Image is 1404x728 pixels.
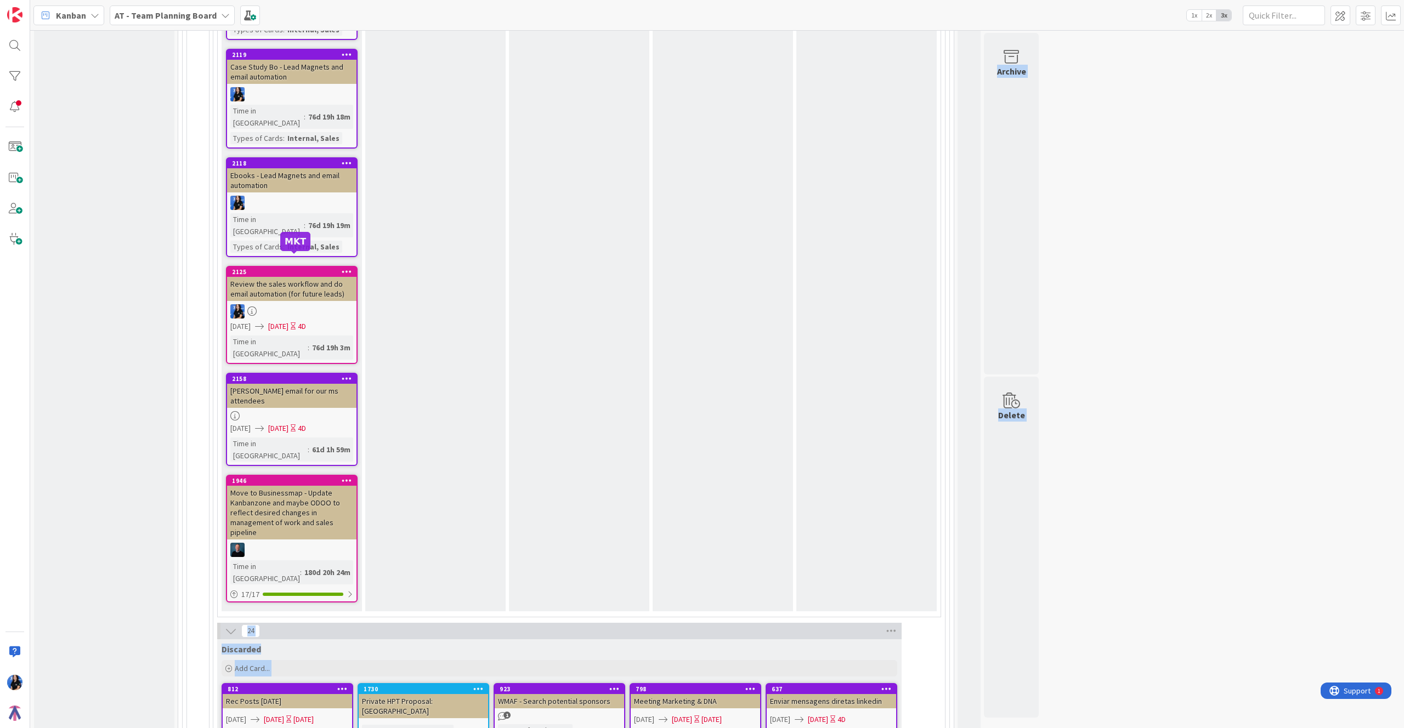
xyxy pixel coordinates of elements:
div: Private HPT Proposal: [GEOGRAPHIC_DATA] [359,694,488,718]
div: 4D [837,714,846,725]
div: Meeting Marketing & DNA [631,694,760,708]
div: Review the sales workflow and do email automation (for future leads) [227,277,356,301]
img: PC [7,675,22,690]
div: 2119 [232,51,356,59]
div: 2125 [227,267,356,277]
span: [DATE] [268,321,288,332]
b: AT - Team Planning Board [115,10,217,21]
span: [DATE] [230,321,251,332]
div: Time in [GEOGRAPHIC_DATA] [230,437,308,462]
span: 3x [1216,10,1231,21]
img: JS [230,543,245,557]
div: Internal, Sales [285,132,342,144]
div: 2118Ebooks - Lead Magnets and email automation [227,158,356,192]
span: Kanban [56,9,86,22]
div: 637 [767,684,896,694]
div: 798 [631,684,760,694]
span: Discarded [222,644,261,655]
span: : [304,219,305,231]
div: 2158 [232,375,356,383]
div: [DATE] [701,714,722,725]
div: 812 [223,684,352,694]
div: Rec Posts [DATE] [223,694,352,708]
div: 1730 [359,684,488,694]
div: 2125 [232,268,356,276]
div: 637Enviar mensagens diretas linkedin [767,684,896,708]
span: [DATE] [264,714,284,725]
span: : [304,111,305,123]
span: : [308,342,309,354]
div: 17/17 [227,588,356,601]
div: Time in [GEOGRAPHIC_DATA] [230,213,304,237]
div: Delete [998,408,1025,422]
div: Time in [GEOGRAPHIC_DATA] [230,105,304,129]
span: 17 / 17 [241,589,259,600]
div: Case Study Bo - Lead Magnets and email automation [227,60,356,84]
span: [DATE] [268,423,288,434]
span: [DATE] [634,714,654,725]
div: 798 [636,685,760,693]
span: [DATE] [770,714,790,725]
span: 1x [1187,10,1202,21]
div: 1730Private HPT Proposal: [GEOGRAPHIC_DATA] [359,684,488,718]
img: PC [230,304,245,318]
div: 1946Move to Businessmap - Update Kanbanzone and maybe ODOO to reflect desired changes in manageme... [227,476,356,539]
div: Internal, Sales [285,241,342,253]
span: [DATE] [808,714,828,725]
span: [DATE] [226,714,246,725]
img: PC [230,87,245,101]
div: 1730 [364,685,488,693]
div: 2125Review the sales workflow and do email automation (for future leads) [227,267,356,301]
div: 180d 20h 24m [302,566,353,578]
span: 24 [241,624,260,638]
span: : [300,566,302,578]
div: 923 [500,685,624,693]
div: 2118 [232,160,356,167]
div: PC [227,304,356,318]
span: 2x [1202,10,1216,21]
div: Time in [GEOGRAPHIC_DATA] [230,560,300,584]
span: [DATE] [672,714,692,725]
img: avatar [7,706,22,721]
div: Ebooks - Lead Magnets and email automation [227,168,356,192]
div: Time in [GEOGRAPHIC_DATA] [230,335,308,360]
div: Types of Cards [230,132,283,144]
img: Visit kanbanzone.com [7,7,22,22]
div: Types of Cards [230,241,283,253]
div: 923 [495,684,624,694]
div: 2119Case Study Bo - Lead Magnets and email automation [227,50,356,84]
div: 923WMAF - Search potential sponsors [495,684,624,708]
span: Add Card... [235,663,270,673]
div: 76d 19h 3m [309,342,353,354]
h5: MKT [285,236,306,247]
div: 61d 1h 59m [309,443,353,456]
span: 1 [503,712,511,719]
div: 4D [298,423,306,434]
span: Support [23,2,50,15]
span: : [308,443,309,456]
div: 798Meeting Marketing & DNA [631,684,760,708]
input: Quick Filter... [1243,5,1325,25]
div: 76d 19h 19m [305,219,353,231]
div: Archive [997,65,1026,78]
div: 812Rec Posts [DATE] [223,684,352,708]
div: 637 [772,685,896,693]
div: 2158[PERSON_NAME] email for our ms attendees [227,374,356,408]
div: 2119 [227,50,356,60]
div: 1946 [227,476,356,486]
div: PC [227,196,356,210]
div: [PERSON_NAME] email for our ms attendees [227,384,356,408]
div: 1 [57,4,60,13]
div: 2158 [227,374,356,384]
div: [DATE] [293,714,314,725]
div: PC [227,87,356,101]
div: Enviar mensagens diretas linkedin [767,694,896,708]
div: WMAF - Search potential sponsors [495,694,624,708]
div: 2118 [227,158,356,168]
div: 812 [228,685,352,693]
div: 76d 19h 18m [305,111,353,123]
div: Move to Businessmap - Update Kanbanzone and maybe ODOO to reflect desired changes in management o... [227,486,356,539]
span: [DATE] [230,423,251,434]
div: 1946 [232,477,356,485]
div: 4D [298,321,306,332]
